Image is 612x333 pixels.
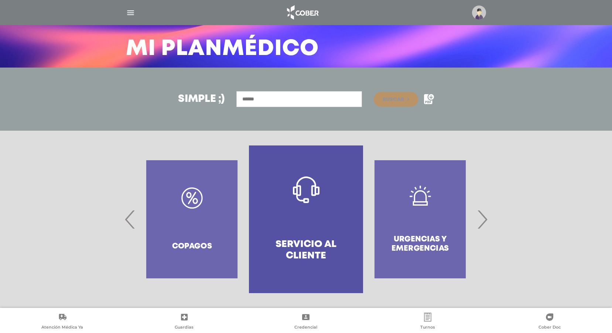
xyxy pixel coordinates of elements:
[175,325,194,331] span: Guardias
[374,92,418,107] button: Buscar
[383,97,404,102] span: Buscar
[126,8,135,17] img: Cober_menu-lines-white.svg
[123,199,137,239] span: Previous
[489,313,611,332] a: Cober Doc
[283,4,322,21] img: logo_cober_home-white.png
[123,313,245,332] a: Guardias
[262,239,350,262] h4: Servicio al Cliente
[1,313,123,332] a: Atención Médica Ya
[472,6,486,20] img: profile-placeholder.svg
[41,325,83,331] span: Atención Médica Ya
[178,94,225,104] h3: Simple ;)
[539,325,561,331] span: Cober Doc
[245,313,367,332] a: Credencial
[294,325,317,331] span: Credencial
[249,145,363,293] a: Servicio al Cliente
[367,313,489,332] a: Turnos
[126,40,319,59] h3: Mi Plan Médico
[475,199,489,239] span: Next
[420,325,435,331] span: Turnos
